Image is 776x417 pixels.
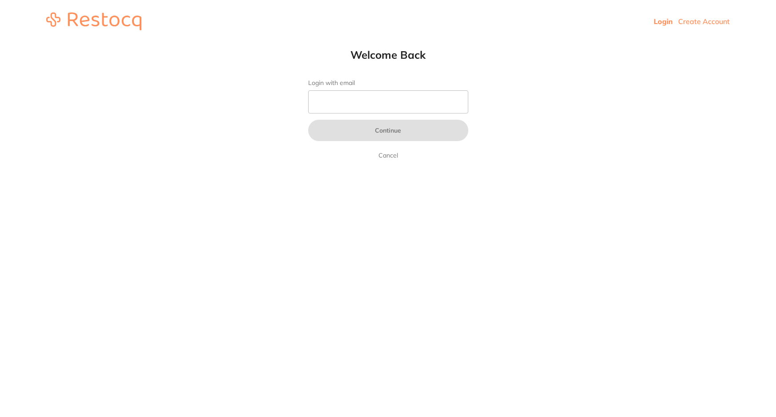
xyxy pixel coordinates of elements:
[308,120,468,141] button: Continue
[377,150,400,161] a: Cancel
[308,79,468,87] label: Login with email
[654,17,673,26] a: Login
[290,48,486,61] h1: Welcome Back
[678,17,730,26] a: Create Account
[46,12,141,30] img: restocq_logo.svg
